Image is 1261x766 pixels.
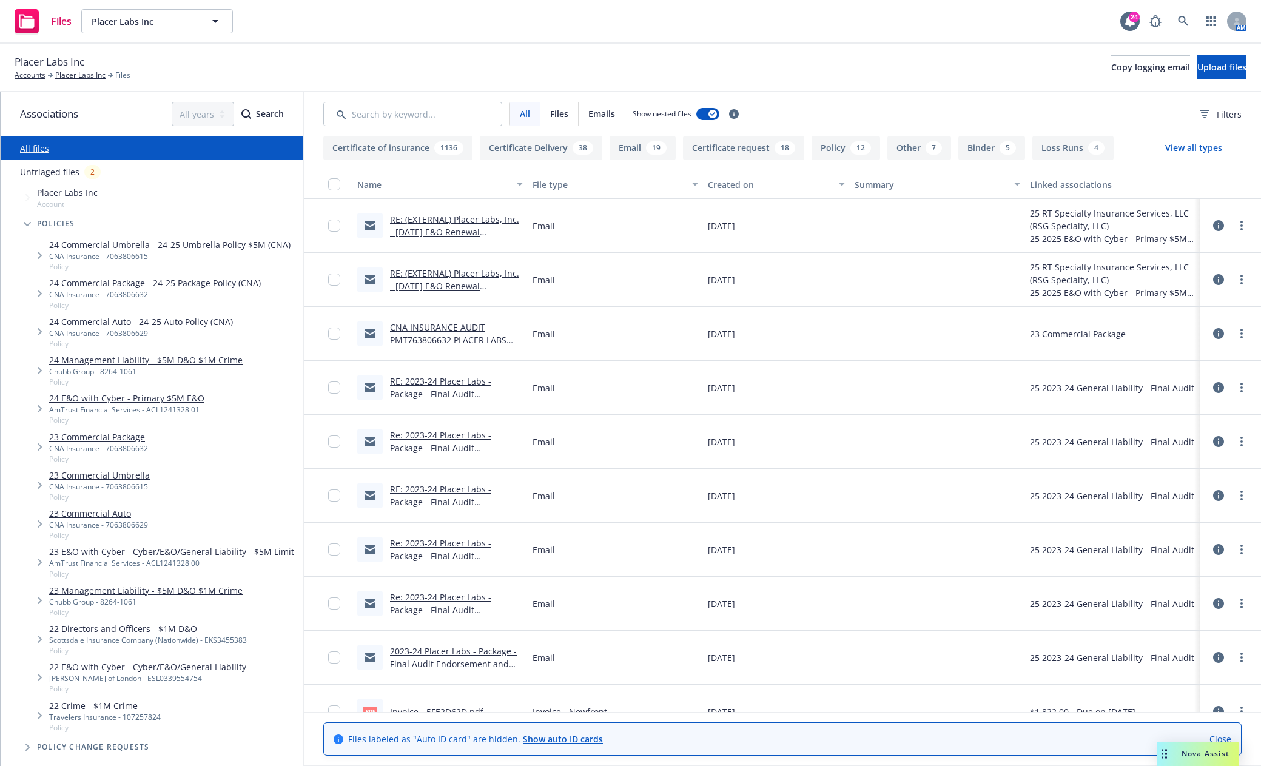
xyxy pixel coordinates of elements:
[1030,597,1194,610] div: 25 2023-24 General Liability - Final Audit
[49,405,204,415] div: AmTrust Financial Services - ACL1241328 01
[241,102,284,126] div: Search
[1234,542,1249,557] a: more
[708,489,735,502] span: [DATE]
[633,109,691,119] span: Show nested files
[1234,596,1249,611] a: more
[528,170,703,199] button: File type
[390,213,519,250] a: RE: (EXTERNAL) Placer Labs, Inc. - [DATE] E&O Renewal Solicitation (RT)
[49,377,243,387] span: Policy
[1025,170,1200,199] button: Linked associations
[1143,9,1168,33] a: Report a Bug
[1234,272,1249,287] a: more
[49,684,246,694] span: Policy
[37,744,149,751] span: Policy change requests
[1030,435,1194,448] div: 25 2023-24 General Liability - Final Audit
[49,597,243,607] div: Chubb Group - 8264-1061
[390,375,522,425] a: RE: 2023-24 Placer Labs - Package - Final Audit Endorsement and Invoice (Policy #7063806632)
[1030,232,1195,245] div: 25 2025 E&O with Cyber - Primary $5M E&O
[323,102,502,126] input: Search by keyword...
[390,429,522,479] a: Re: 2023-24 Placer Labs - Package - Final Audit Endorsement and Invoice (Policy #7063806632)
[533,274,555,286] span: Email
[1199,9,1223,33] a: Switch app
[115,70,130,81] span: Files
[390,645,517,682] a: 2023-24 Placer Labs - Package - Final Audit Endorsement and Invoice (Policy #7063806632)
[1234,326,1249,341] a: more
[1157,742,1172,766] div: Drag to move
[363,707,377,716] span: pdf
[1217,108,1242,121] span: Filters
[1197,61,1246,73] span: Upload files
[390,706,483,717] a: Invoice - 5FE2D62D.pdf
[49,443,148,454] div: CNA Insurance - 7063806632
[49,315,233,328] a: 24 Commercial Auto - 24-25 Auto Policy (CNA)
[51,16,72,26] span: Files
[49,607,243,617] span: Policy
[1182,748,1229,759] span: Nova Assist
[1234,650,1249,665] a: more
[708,178,831,191] div: Created on
[533,651,555,664] span: Email
[49,328,233,338] div: CNA Insurance - 7063806629
[1234,218,1249,233] a: more
[49,354,243,366] a: 24 Management Liability - $5M D&O $1M Crime
[708,597,735,610] span: [DATE]
[588,107,615,120] span: Emails
[49,392,204,405] a: 24 E&O with Cyber - Primary $5M E&O
[573,141,593,155] div: 38
[328,178,340,190] input: Select all
[523,733,603,745] a: Show auto ID cards
[49,277,261,289] a: 24 Commercial Package - 24-25 Package Policy (CNA)
[1030,543,1194,556] div: 25 2023-24 General Liability - Final Audit
[1030,261,1195,286] div: 25 RT Specialty Insurance Services, LLC (RSG Specialty, LLC)
[323,136,472,160] button: Certificate of insurance
[49,673,246,684] div: [PERSON_NAME] of London - ESL0339554754
[328,705,340,717] input: Toggle Row Selected
[958,136,1025,160] button: Binder
[390,321,506,384] a: CNA INSURANCE AUDIT PMT763806632 PLACER LABS INC. 1252023 - 1252024 GENERAL LIABILITY [PERSON_NAM...
[1030,328,1126,340] div: 23 Commercial Package
[1111,61,1190,73] span: Copy logging email
[533,543,555,556] span: Email
[1234,380,1249,395] a: more
[49,584,243,597] a: 23 Management Liability - $5M D&O $1M Crime
[92,15,197,28] span: Placer Labs Inc
[49,507,148,520] a: 23 Commercial Auto
[49,482,150,492] div: CNA Insurance - 7063806615
[1197,55,1246,79] button: Upload files
[1200,108,1242,121] span: Filters
[49,645,247,656] span: Policy
[926,141,942,155] div: 7
[328,381,340,394] input: Toggle Row Selected
[49,300,261,311] span: Policy
[1234,488,1249,503] a: more
[37,186,98,199] span: Placer Labs Inc
[49,660,246,673] a: 22 E&O with Cyber - Cyber/E&O/General Liability
[708,435,735,448] span: [DATE]
[775,141,795,155] div: 18
[20,106,78,122] span: Associations
[1030,651,1194,664] div: 25 2023-24 General Liability - Final Audit
[708,651,735,664] span: [DATE]
[533,328,555,340] span: Email
[708,220,735,232] span: [DATE]
[49,338,233,349] span: Policy
[49,530,148,540] span: Policy
[1129,12,1140,22] div: 24
[328,489,340,502] input: Toggle Row Selected
[703,170,849,199] button: Created on
[708,328,735,340] span: [DATE]
[49,492,150,502] span: Policy
[348,733,603,745] span: Files labeled as "Auto ID card" are hidden.
[15,70,45,81] a: Accounts
[84,165,101,179] div: 2
[49,558,294,568] div: AmTrust Financial Services - ACL1241328 00
[390,537,522,587] a: Re: 2023-24 Placer Labs - Package - Final Audit Endorsement and Invoice (Policy #7063806632)
[1030,178,1195,191] div: Linked associations
[533,489,555,502] span: Email
[49,289,261,300] div: CNA Insurance - 7063806632
[1032,136,1114,160] button: Loss Runs
[812,136,880,160] button: Policy
[533,435,555,448] span: Email
[49,635,247,645] div: Scottsdale Insurance Company (Nationwide) - EKS3455383
[328,274,340,286] input: Toggle Row Selected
